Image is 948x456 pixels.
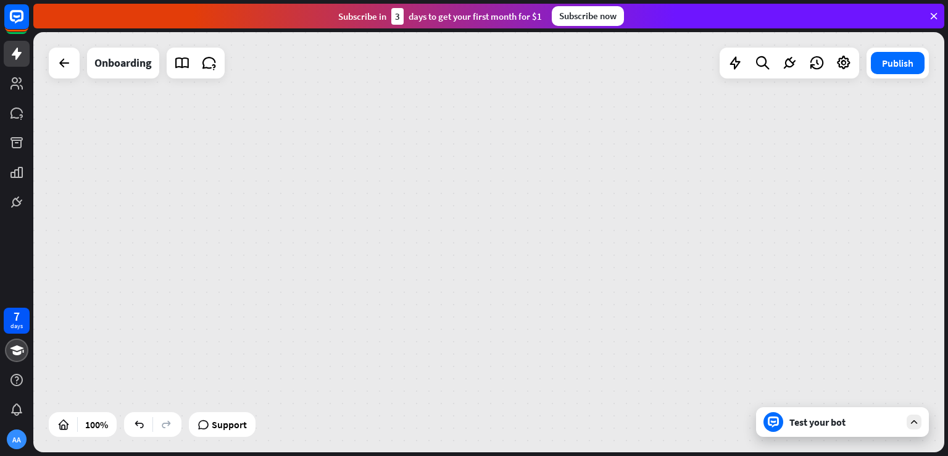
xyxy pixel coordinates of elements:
div: 7 [14,311,20,322]
div: 3 [391,8,404,25]
div: Subscribe now [552,6,624,26]
div: AA [7,429,27,449]
div: Subscribe in days to get your first month for $1 [338,8,542,25]
div: days [10,322,23,331]
a: 7 days [4,308,30,334]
